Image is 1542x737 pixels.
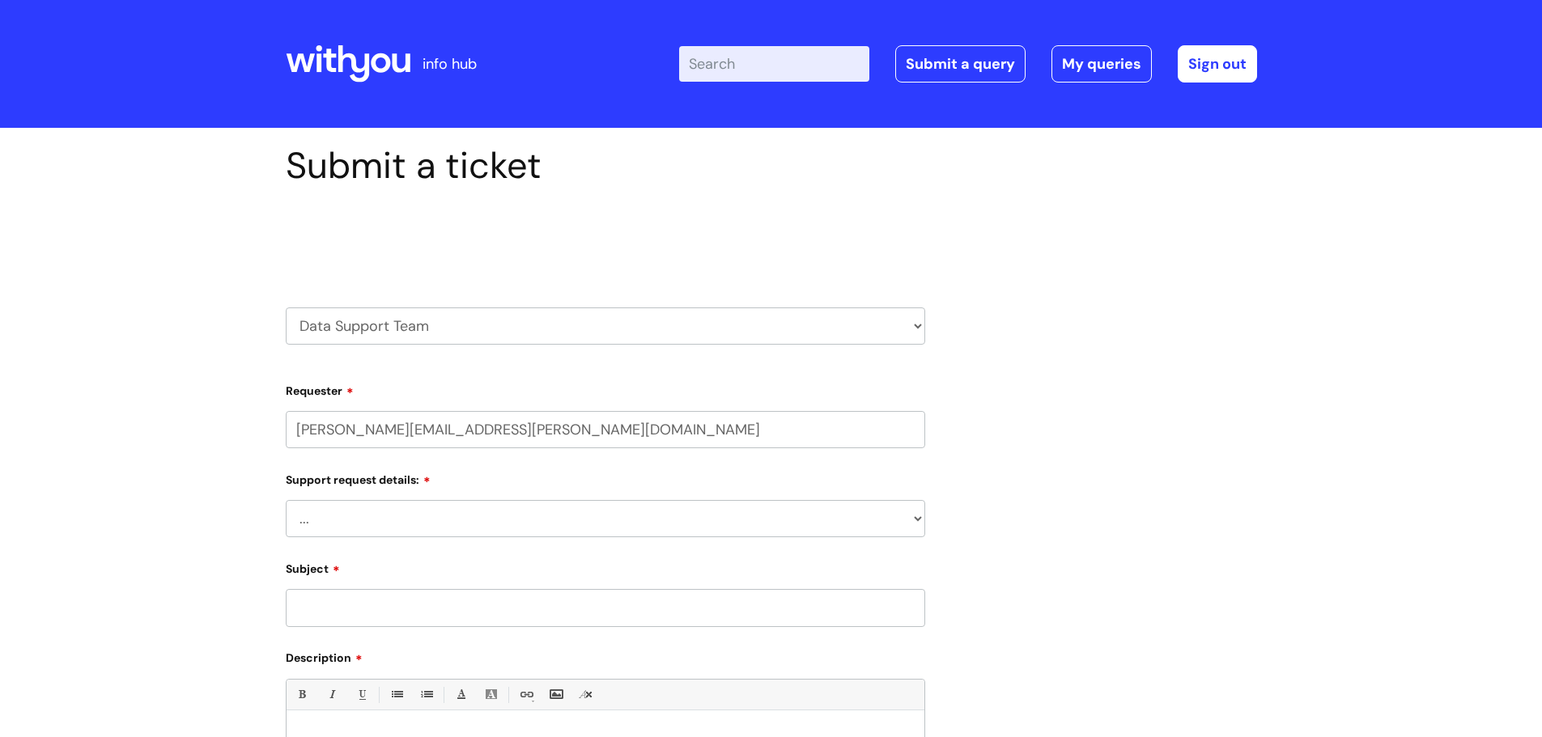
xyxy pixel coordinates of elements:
[516,684,536,705] a: Link
[1178,45,1257,83] a: Sign out
[1051,45,1152,83] a: My queries
[679,45,1257,83] div: | -
[286,557,925,576] label: Subject
[286,379,925,398] label: Requester
[481,684,501,705] a: Back Color
[286,411,925,448] input: Email
[451,684,471,705] a: Font Color
[351,684,372,705] a: Underline(Ctrl-U)
[321,684,342,705] a: Italic (Ctrl-I)
[286,468,925,487] label: Support request details:
[895,45,1026,83] a: Submit a query
[286,225,925,255] h2: Select issue type
[286,646,925,665] label: Description
[546,684,566,705] a: Insert Image...
[286,144,925,188] h1: Submit a ticket
[679,46,869,82] input: Search
[416,684,436,705] a: 1. Ordered List (Ctrl-Shift-8)
[291,684,312,705] a: Bold (Ctrl-B)
[423,51,477,77] p: info hub
[576,684,596,705] a: Remove formatting (Ctrl-\)
[386,684,406,705] a: • Unordered List (Ctrl-Shift-7)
